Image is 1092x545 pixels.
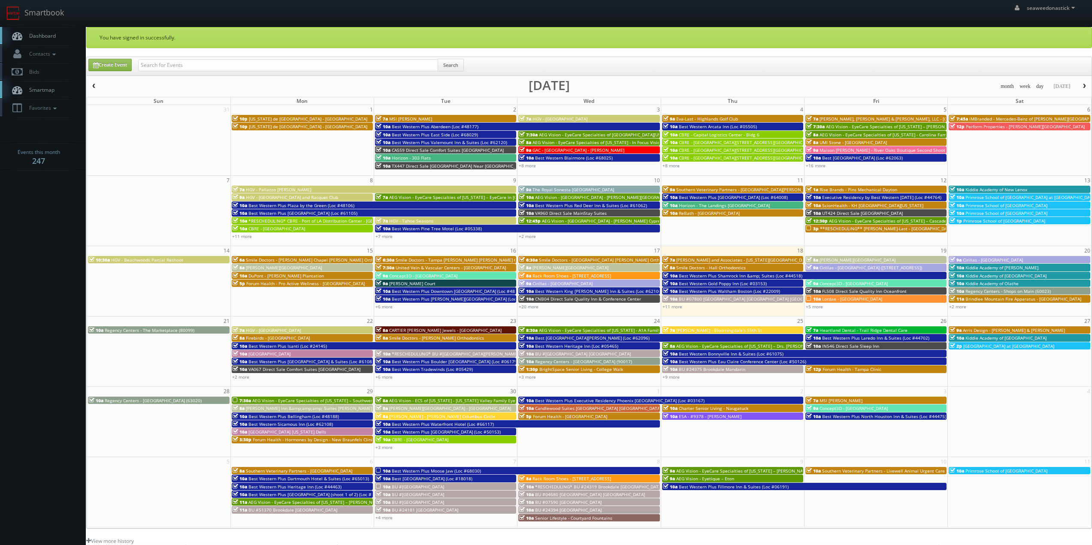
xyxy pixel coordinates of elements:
span: *RESCHEDULUNG* BU #[GEOGRAPHIC_DATA][PERSON_NAME] [392,351,518,357]
span: [PERSON_NAME][GEOGRAPHIC_DATA] - [GEOGRAPHIC_DATA] [389,405,511,411]
span: Rise Brands - Pins Mechanical Dayton [820,187,897,193]
span: 6:30a [519,257,538,263]
span: 9a [806,280,818,286]
span: 9a [376,280,388,286]
a: +9 more [662,374,680,380]
span: Best Western Bonnyville Inn & Suites (Loc #61075) [679,351,783,357]
span: AEG Vision - ECS of [US_STATE] - [US_STATE] Valley Family Eye Care [389,397,526,403]
span: 10a [663,210,678,216]
span: Regency Centers - [GEOGRAPHIC_DATA] (63020) [105,397,202,403]
span: 12p [950,123,965,129]
a: +6 more [375,374,393,380]
span: 7a [233,327,245,333]
a: Create Event [88,59,132,71]
span: 12:45p [519,218,541,224]
span: AEG Vision - [GEOGRAPHIC_DATA] - [PERSON_NAME][GEOGRAPHIC_DATA] [535,194,683,200]
span: 8a [233,405,245,411]
span: 10a [663,288,678,294]
span: Smartmap [25,86,54,93]
span: 2p [950,343,962,349]
span: Best Western Heritage Inn (Loc #05465) [535,343,618,349]
span: 10a [376,132,390,138]
a: +8 more [662,163,680,169]
span: 8a [806,257,818,263]
span: TX447 Direct Sale [GEOGRAPHIC_DATA] Near [GEOGRAPHIC_DATA] [392,163,527,169]
span: 10a [806,288,821,294]
span: 10a [376,123,390,129]
span: Primrose School of [GEOGRAPHIC_DATA] [965,210,1047,216]
span: UMI Stone - [GEOGRAPHIC_DATA] [820,139,887,145]
span: Firebirds - [GEOGRAPHIC_DATA] [246,335,310,341]
span: Lordae - [GEOGRAPHIC_DATA] [822,296,882,302]
span: 7a [376,218,388,224]
span: 10a [376,163,390,169]
span: 10a [233,351,247,357]
span: Regency Centers - [GEOGRAPHIC_DATA] (90017) [535,358,632,364]
span: Smile Doctors - Tampa [PERSON_NAME] [PERSON_NAME] Orthodontics [396,257,541,263]
span: 10a [950,265,964,271]
span: 7a [519,116,531,122]
a: +11 more [232,233,252,239]
span: Best Western Plus East Side (Loc #68029) [392,132,478,138]
span: 12p [806,366,821,372]
span: 10a [950,273,964,279]
span: 10a [950,288,964,294]
span: HGV - [GEOGRAPHIC_DATA] [246,327,301,333]
span: 10a [663,132,678,138]
span: 10a [519,202,534,208]
span: Best Western Plus [GEOGRAPHIC_DATA] (Loc #64008) [679,194,788,200]
span: Brindlee Mountain Fire Apparatus - [GEOGRAPHIC_DATA] [965,296,1081,302]
span: 10a [806,194,821,200]
span: 10a [233,218,247,224]
span: 10a [519,343,534,349]
span: 7:30a [519,132,538,138]
span: 10a [376,358,390,364]
span: 10a [519,405,534,411]
a: +16 more [806,163,826,169]
span: 10a [663,147,678,153]
span: 10a [519,397,534,403]
span: 10a [519,288,534,294]
span: Forum Health - Tampa Clinic [823,366,881,372]
span: BU #[GEOGRAPHIC_DATA] [GEOGRAPHIC_DATA] [535,351,631,357]
span: 10a [376,296,390,302]
span: AEG Vision - EyeCare Specialties of [US_STATE] - In Focus Vision Center [532,139,678,145]
span: AEG Vision - EyeCare Specialties of [US_STATE] – EyeCare in [GEOGRAPHIC_DATA] [389,194,555,200]
span: [PERSON_NAME] Inn &amp;amp;amp; Suites [PERSON_NAME] [246,405,372,411]
span: 10a [89,397,103,403]
span: 8a [376,413,388,419]
span: 8a [519,139,531,145]
span: 1:30p [519,366,538,372]
span: Rack Room Shoes - [STREET_ADDRESS] [532,273,611,279]
span: 10a [950,280,964,286]
span: Favorites [25,104,59,111]
button: Search [438,59,464,72]
span: 6:30a [376,257,394,263]
span: Horizon - 303 Flats [392,155,431,161]
span: 8a [376,335,388,341]
span: [PERSON_NAME], [PERSON_NAME] & [PERSON_NAME], LLC - [GEOGRAPHIC_DATA] [820,116,985,122]
span: Cirillas - [GEOGRAPHIC_DATA] [963,257,1023,263]
span: *RESCHEDULING* CBRE - Port of LA Distribution Center - [GEOGRAPHIC_DATA] 1 [248,218,412,224]
span: AEG Vision - EyeCare Specialties of [US_STATE] – Drs. [PERSON_NAME] and [PERSON_NAME]-Ost and Ass... [676,343,929,349]
span: 8a [233,335,245,341]
span: 7:30a [233,397,251,403]
span: Best Western Plus Aberdeen (Loc #48177) [392,123,478,129]
span: Kiddie Academy of [PERSON_NAME] [965,265,1038,271]
span: 10a [519,358,534,364]
span: 10a [806,413,821,419]
span: Charter Senior Living - Naugatuck [679,405,748,411]
span: Maison [PERSON_NAME] - River Oaks Boutique Second Shoot [820,147,945,153]
span: Candlewood Suites [GEOGRAPHIC_DATA] [GEOGRAPHIC_DATA] [535,405,661,411]
span: 7:30a [806,123,825,129]
span: 7:30a [376,265,394,271]
span: 8a [519,265,531,271]
span: 8a [376,327,388,333]
span: Best Western Gold Poppy Inn (Loc #03153) [679,280,767,286]
span: 9a [519,147,531,153]
span: 10a [663,273,678,279]
span: Arris Design - [PERSON_NAME] & [PERSON_NAME] [963,327,1065,333]
span: 10a [663,139,678,145]
span: Dashboard [25,32,56,39]
span: 7:45a [950,116,968,122]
